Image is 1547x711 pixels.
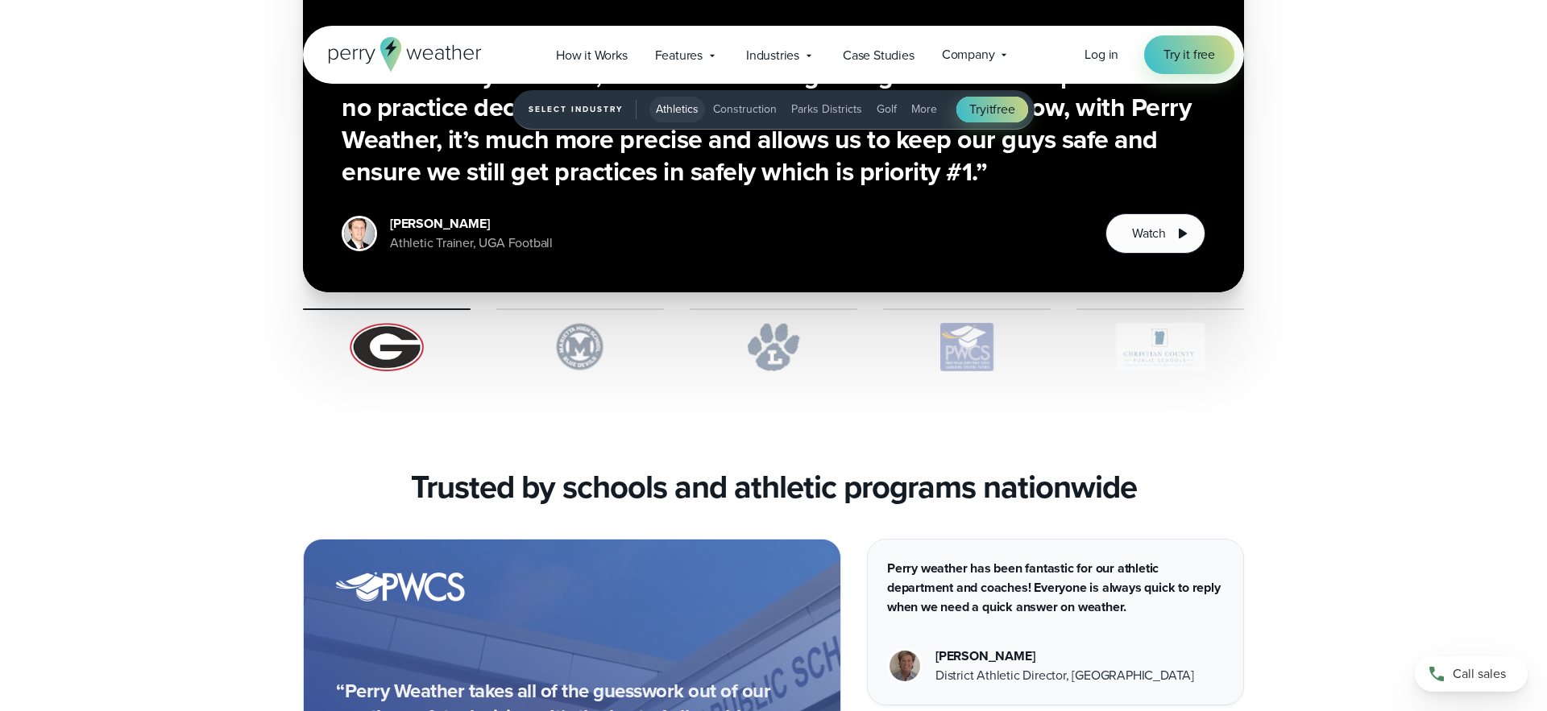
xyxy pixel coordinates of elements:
button: Golf [870,97,903,122]
a: Try it free [1144,35,1234,74]
span: Call sales [1453,664,1506,684]
img: Marietta-High-School.svg [496,323,664,371]
a: Case Studies [829,39,928,72]
div: Athletic Trainer, UGA Football [390,234,553,253]
a: Tryitfree [956,97,1027,122]
h3: “Before Perry Weather, we had to make lightning decisions and practice vs no practice decisions b... [342,59,1205,188]
div: [PERSON_NAME] [935,647,1194,666]
span: More [911,101,937,118]
button: Parks Districts [785,97,869,122]
button: Athletics [649,97,705,122]
span: Industries [746,46,799,65]
a: Log in [1085,45,1118,64]
button: Construction [707,97,783,122]
h3: Trusted by schools and athletic programs nationwide [411,468,1137,506]
span: it [986,100,993,118]
button: Watch [1105,213,1205,254]
a: Call sales [1415,656,1528,692]
span: Golf [877,101,897,118]
span: Athletics [656,101,699,118]
span: Parks Districts [791,101,862,118]
span: Try free [969,100,1014,119]
p: Perry weather has been fantastic for our athletic department and coaches! Everyone is always quic... [887,559,1224,617]
span: Watch [1132,224,1166,243]
span: Case Studies [843,46,915,65]
span: Try it free [1163,45,1215,64]
span: Company [942,45,995,64]
span: Construction [713,101,777,118]
span: How it Works [556,46,628,65]
img: Vestavia Hills High School Headshot [890,651,920,681]
span: Select Industry [529,100,637,119]
a: How it Works [542,39,641,72]
span: Features [655,46,703,65]
div: [PERSON_NAME] [390,214,553,234]
button: More [905,97,944,122]
div: District Athletic Director, [GEOGRAPHIC_DATA] [935,666,1194,685]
